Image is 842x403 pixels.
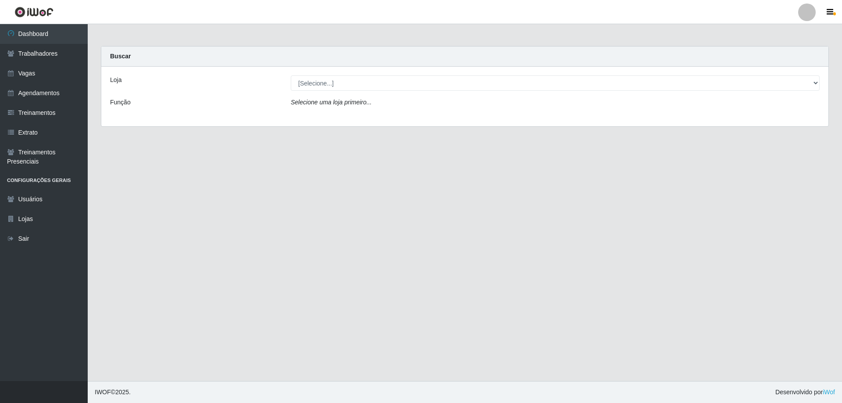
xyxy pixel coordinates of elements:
[95,389,111,396] span: IWOF
[823,389,835,396] a: iWof
[95,388,131,397] span: © 2025 .
[291,99,371,106] i: Selecione uma loja primeiro...
[110,98,131,107] label: Função
[775,388,835,397] span: Desenvolvido por
[110,75,121,85] label: Loja
[110,53,131,60] strong: Buscar
[14,7,54,18] img: CoreUI Logo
